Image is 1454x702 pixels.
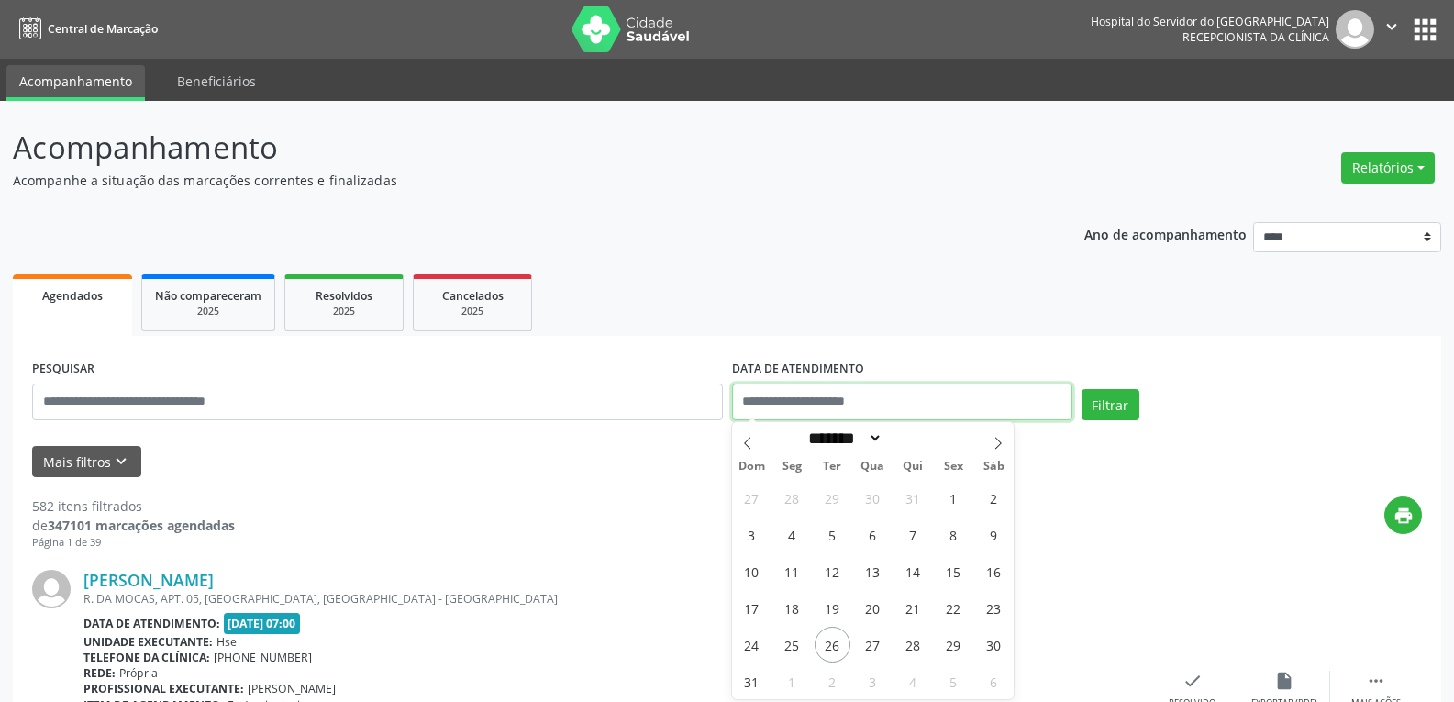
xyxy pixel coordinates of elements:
select: Month [803,429,883,448]
span: Agosto 13, 2025 [855,553,891,589]
i:  [1382,17,1402,37]
div: Página 1 de 39 [32,535,235,551]
p: Ano de acompanhamento [1084,222,1247,245]
div: 2025 [427,305,518,318]
img: img [1336,10,1374,49]
button: print [1384,496,1422,534]
div: Hospital do Servidor do [GEOGRAPHIC_DATA] [1091,14,1329,29]
span: Agosto 20, 2025 [855,590,891,626]
span: Agosto 4, 2025 [774,517,810,552]
button: apps [1409,14,1441,46]
span: Agosto 5, 2025 [815,517,850,552]
span: Própria [119,665,158,681]
span: Agosto 25, 2025 [774,627,810,663]
label: PESQUISAR [32,355,94,384]
i: insert_drive_file [1274,671,1294,691]
span: Agosto 29, 2025 [936,627,971,663]
span: Julho 29, 2025 [815,480,850,516]
button: Filtrar [1082,389,1139,420]
span: Julho 30, 2025 [855,480,891,516]
span: Agosto 11, 2025 [774,553,810,589]
span: Agosto 9, 2025 [976,517,1012,552]
b: Unidade executante: [83,634,213,650]
span: Sex [933,461,973,473]
span: Cancelados [442,288,504,304]
span: Agosto 14, 2025 [895,553,931,589]
p: Acompanhe a situação das marcações correntes e finalizadas [13,171,1013,190]
span: Agosto 10, 2025 [734,553,770,589]
b: Telefone da clínica: [83,650,210,665]
b: Data de atendimento: [83,616,220,631]
span: Agosto 18, 2025 [774,590,810,626]
span: Agosto 24, 2025 [734,627,770,663]
div: de [32,516,235,535]
button: Relatórios [1341,152,1435,184]
span: Setembro 1, 2025 [774,663,810,699]
span: Agosto 6, 2025 [855,517,891,552]
span: Agosto 17, 2025 [734,590,770,626]
button:  [1374,10,1409,49]
span: Agendados [42,288,103,304]
span: Agosto 31, 2025 [734,663,770,699]
span: Não compareceram [155,288,261,304]
a: Beneficiários [164,65,269,97]
div: 582 itens filtrados [32,496,235,516]
span: Agosto 23, 2025 [976,590,1012,626]
span: Julho 31, 2025 [895,480,931,516]
p: Acompanhamento [13,125,1013,171]
span: Agosto 22, 2025 [936,590,971,626]
span: Agosto 2, 2025 [976,480,1012,516]
span: Julho 27, 2025 [734,480,770,516]
span: Agosto 28, 2025 [895,627,931,663]
span: Agosto 1, 2025 [936,480,971,516]
span: Agosto 7, 2025 [895,517,931,552]
span: Agosto 16, 2025 [976,553,1012,589]
span: Agosto 8, 2025 [936,517,971,552]
i:  [1366,671,1386,691]
span: Agosto 27, 2025 [855,627,891,663]
div: 2025 [155,305,261,318]
span: Sáb [973,461,1014,473]
i: print [1393,506,1414,526]
span: [PHONE_NUMBER] [214,650,312,665]
span: Ter [812,461,852,473]
span: [PERSON_NAME] [248,681,336,696]
span: Qua [852,461,893,473]
span: Resolvidos [316,288,372,304]
span: [DATE] 07:00 [224,613,301,634]
i: keyboard_arrow_down [111,451,131,472]
img: img [32,570,71,608]
input: Year [882,429,943,448]
span: Qui [893,461,933,473]
div: R. DA MOCAS, APT. 05, [GEOGRAPHIC_DATA], [GEOGRAPHIC_DATA] - [GEOGRAPHIC_DATA] [83,591,1147,607]
b: Profissional executante: [83,681,244,696]
strong: 347101 marcações agendadas [48,517,235,534]
span: Julho 28, 2025 [774,480,810,516]
span: Setembro 3, 2025 [855,663,891,699]
i: check [1182,671,1203,691]
span: Agosto 21, 2025 [895,590,931,626]
a: Acompanhamento [6,65,145,101]
a: Central de Marcação [13,14,158,44]
span: Setembro 4, 2025 [895,663,931,699]
span: Agosto 12, 2025 [815,553,850,589]
span: Dom [732,461,772,473]
span: Setembro 2, 2025 [815,663,850,699]
span: Agosto 19, 2025 [815,590,850,626]
b: Rede: [83,665,116,681]
span: Setembro 5, 2025 [936,663,971,699]
span: Agosto 15, 2025 [936,553,971,589]
span: Hse [216,634,237,650]
span: Seg [771,461,812,473]
a: [PERSON_NAME] [83,570,214,590]
span: Agosto 30, 2025 [976,627,1012,663]
button: Mais filtroskeyboard_arrow_down [32,446,141,478]
span: Recepcionista da clínica [1182,29,1329,45]
span: Central de Marcação [48,21,158,37]
div: 2025 [298,305,390,318]
span: Agosto 26, 2025 [815,627,850,663]
span: Setembro 6, 2025 [976,663,1012,699]
span: Agosto 3, 2025 [734,517,770,552]
label: DATA DE ATENDIMENTO [732,355,864,384]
